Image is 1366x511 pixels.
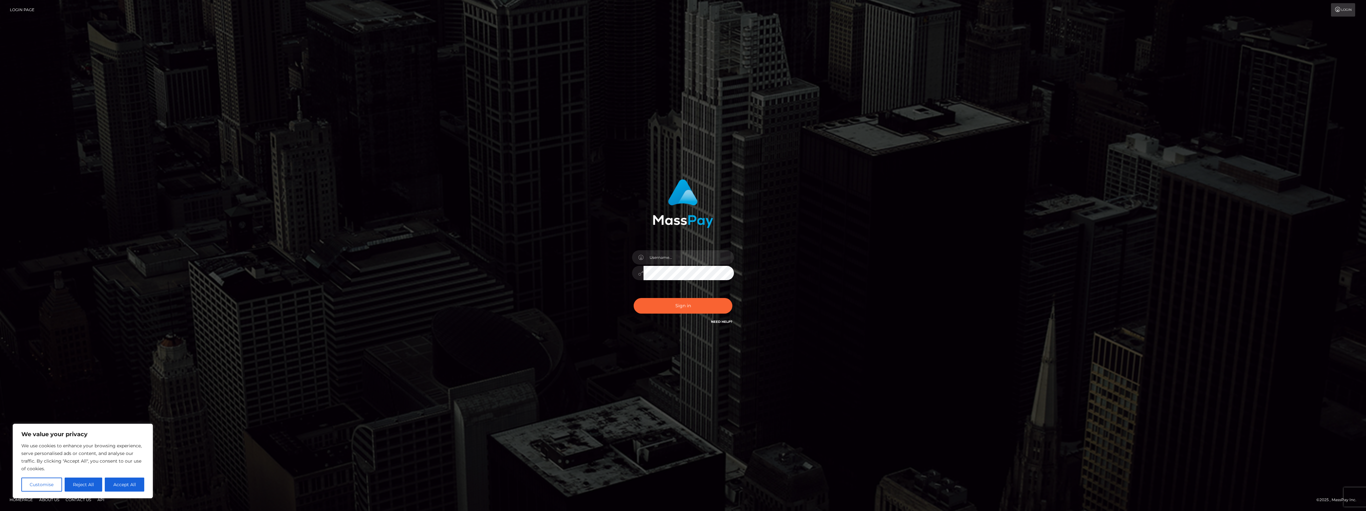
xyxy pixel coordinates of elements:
button: Customise [21,478,62,492]
a: Login [1331,3,1355,17]
button: Accept All [105,478,144,492]
a: Contact Us [63,495,94,505]
button: Sign in [634,298,732,314]
a: Login Page [10,3,34,17]
a: Need Help? [711,320,732,324]
div: © 2025 , MassPay Inc. [1316,496,1361,503]
button: Reject All [65,478,103,492]
input: Username... [644,250,734,265]
a: API [95,495,107,505]
div: We value your privacy [13,424,153,498]
p: We use cookies to enhance your browsing experience, serve personalised ads or content, and analys... [21,442,144,472]
img: MassPay Login [653,179,713,228]
a: About Us [37,495,62,505]
a: Homepage [7,495,35,505]
p: We value your privacy [21,430,144,438]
